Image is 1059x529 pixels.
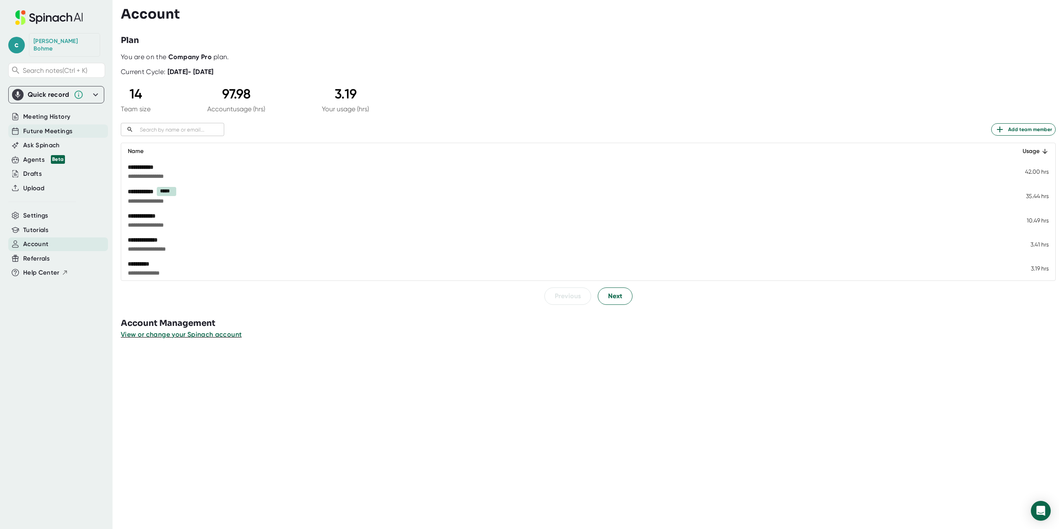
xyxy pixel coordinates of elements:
[28,91,69,99] div: Quick record
[555,291,581,301] span: Previous
[23,169,42,179] button: Drafts
[991,123,1056,136] button: Add team member
[207,86,265,102] div: 97.98
[23,141,60,150] button: Ask Spinach
[997,160,1055,184] td: 42.00 hrs
[121,53,1056,61] div: You are on the plan.
[23,155,65,165] div: Agents
[23,112,70,122] button: Meeting History
[23,184,44,193] button: Upload
[23,268,68,278] button: Help Center
[12,86,101,103] div: Quick record
[23,211,48,220] button: Settings
[137,125,224,134] input: Search by name or email...
[34,38,96,52] div: Carl Bohme
[544,287,591,305] button: Previous
[128,146,991,156] div: Name
[121,105,151,113] div: Team size
[121,330,242,338] span: View or change your Spinach account
[23,155,65,165] button: Agents Beta
[608,291,622,301] span: Next
[322,86,369,102] div: 3.19
[995,124,1052,134] span: Add team member
[1004,146,1049,156] div: Usage
[168,53,212,61] b: Company Pro
[121,86,151,102] div: 14
[997,256,1055,280] td: 3.19 hrs
[121,6,180,22] h3: Account
[23,127,72,136] button: Future Meetings
[997,208,1055,232] td: 10.49 hrs
[121,34,139,47] h3: Plan
[8,37,25,53] span: c
[23,67,87,74] span: Search notes (Ctrl + K)
[997,232,1055,256] td: 3.41 hrs
[23,225,48,235] button: Tutorials
[322,105,369,113] div: Your usage (hrs)
[23,254,50,263] button: Referrals
[121,68,214,76] div: Current Cycle:
[997,184,1055,208] td: 35.44 hrs
[168,68,214,76] b: [DATE] - [DATE]
[1031,501,1051,521] div: Open Intercom Messenger
[51,155,65,164] div: Beta
[598,287,633,305] button: Next
[121,317,1059,330] h3: Account Management
[23,268,60,278] span: Help Center
[207,105,265,113] div: Account usage (hrs)
[23,239,48,249] button: Account
[121,330,242,340] button: View or change your Spinach account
